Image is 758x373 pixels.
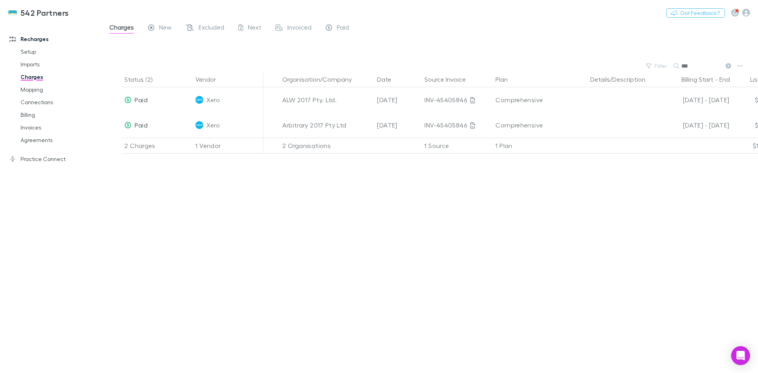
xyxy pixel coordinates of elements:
[124,71,162,87] button: Status (2)
[159,23,172,34] span: New
[282,112,371,138] div: Arbitrary 2017 Pty Ltd
[248,23,261,34] span: Next
[206,87,220,112] span: Xero
[13,58,107,71] a: Imports
[424,112,489,138] div: INV-45405846
[282,87,371,112] div: ALW 2017 Pty. Ltd.
[424,71,475,87] button: Source Invoice
[719,71,730,87] button: End
[13,134,107,146] a: Agreements
[3,3,74,22] a: 542 Partners
[681,71,713,87] button: Billing Start
[195,121,203,129] img: Xero's Logo
[495,71,517,87] button: Plan
[282,71,361,87] button: Organisation/Company
[731,346,750,365] div: Open Intercom Messenger
[666,8,725,18] button: Got Feedback?
[424,87,489,112] div: INV-45405846
[661,71,738,87] div: -
[495,112,584,138] div: Comprehensive
[8,8,17,17] img: 542 Partners's Logo
[661,112,729,138] div: [DATE] - [DATE]
[495,87,584,112] div: Comprehensive
[642,61,672,71] button: Filter
[2,33,107,45] a: Recharges
[192,138,263,154] div: 1 Vendor
[279,138,374,154] div: 2 Organisations
[21,8,69,17] h3: 542 Partners
[135,121,147,129] span: Paid
[13,96,107,109] a: Connections
[13,109,107,121] a: Billing
[199,23,224,34] span: Excluded
[13,121,107,134] a: Invoices
[287,23,311,34] span: Invoiced
[421,138,492,154] div: 1 Source
[13,45,107,58] a: Setup
[377,71,401,87] button: Date
[206,112,220,138] span: Xero
[337,23,349,34] span: Paid
[121,138,192,154] div: 2 Charges
[195,96,203,104] img: Xero's Logo
[13,71,107,83] a: Charges
[135,96,147,103] span: Paid
[195,71,225,87] button: Vendor
[374,87,421,112] div: [DATE]
[13,83,107,96] a: Mapping
[661,87,729,112] div: [DATE] - [DATE]
[590,71,655,87] button: Details/Description
[374,112,421,138] div: [DATE]
[109,23,134,34] span: Charges
[492,138,587,154] div: 1 Plan
[2,153,107,165] a: Practice Connect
